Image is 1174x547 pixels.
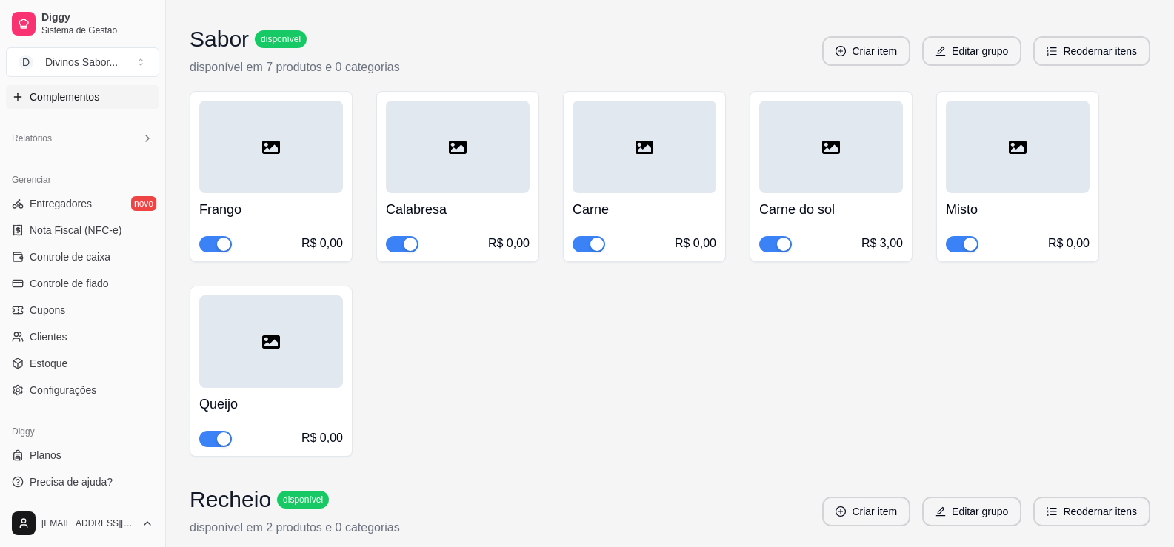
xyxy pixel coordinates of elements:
a: Controle de caixa [6,245,159,269]
span: disponível [280,494,326,506]
div: R$ 0,00 [1048,235,1090,252]
div: R$ 0,00 [301,429,343,447]
button: [EMAIL_ADDRESS][DOMAIN_NAME] [6,506,159,541]
div: Divinos Sabor ... [45,55,118,70]
button: editEditar grupo [922,36,1021,66]
span: [EMAIL_ADDRESS][DOMAIN_NAME] [41,517,136,529]
span: Precisa de ajuda? [30,474,113,489]
div: Gerenciar [6,168,159,192]
span: edit [935,46,946,56]
button: editEditar grupo [922,497,1021,526]
a: Complementos [6,85,159,109]
a: Cupons [6,298,159,322]
a: Precisa de ajuda? [6,470,159,494]
h4: Calabresa [386,199,530,220]
span: Complementos [30,90,99,104]
div: R$ 0,00 [488,235,530,252]
div: R$ 3,00 [861,235,903,252]
span: Controle de fiado [30,276,109,291]
span: edit [935,506,946,517]
a: Controle de fiado [6,272,159,295]
span: Clientes [30,329,67,344]
span: plus-circle [836,46,846,56]
div: Diggy [6,420,159,443]
span: Diggy [41,11,153,24]
a: Entregadoresnovo [6,192,159,215]
span: disponível [258,33,304,45]
a: Nota Fiscal (NFC-e) [6,218,159,242]
span: Relatórios [12,132,52,144]
a: Estoque [6,352,159,375]
span: Estoque [30,356,67,371]
h4: Carne do sol [759,199,903,220]
span: D [19,55,33,70]
p: disponível em 7 produtos e 0 categorias [190,58,400,76]
h4: Frango [199,199,343,220]
span: ordered-list [1047,46,1057,56]
button: ordered-listReodernar itens [1033,497,1150,526]
a: DiggySistema de Gestão [6,6,159,41]
button: plus-circleCriar item [822,497,910,526]
span: Controle de caixa [30,249,110,264]
span: Cupons [30,303,65,318]
span: Entregadores [30,196,92,211]
a: Clientes [6,325,159,349]
span: plus-circle [836,506,846,517]
a: Planos [6,443,159,467]
h3: Recheio [190,486,271,513]
h4: Queijo [199,394,343,415]
h4: Misto [946,199,1090,220]
div: R$ 0,00 [301,235,343,252]
h3: Sabor [190,26,249,53]
span: Planos [30,448,61,463]
a: Configurações [6,378,159,402]
button: ordered-listReodernar itens [1033,36,1150,66]
div: R$ 0,00 [675,235,716,252]
span: ordered-list [1047,506,1057,517]
h4: Carne [573,199,716,220]
span: Configurações [30,383,96,397]
span: Sistema de Gestão [41,24,153,36]
button: plus-circleCriar item [822,36,910,66]
span: Nota Fiscal (NFC-e) [30,223,121,238]
p: disponível em 2 produtos e 0 categorias [190,519,400,537]
button: Select a team [6,47,159,77]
